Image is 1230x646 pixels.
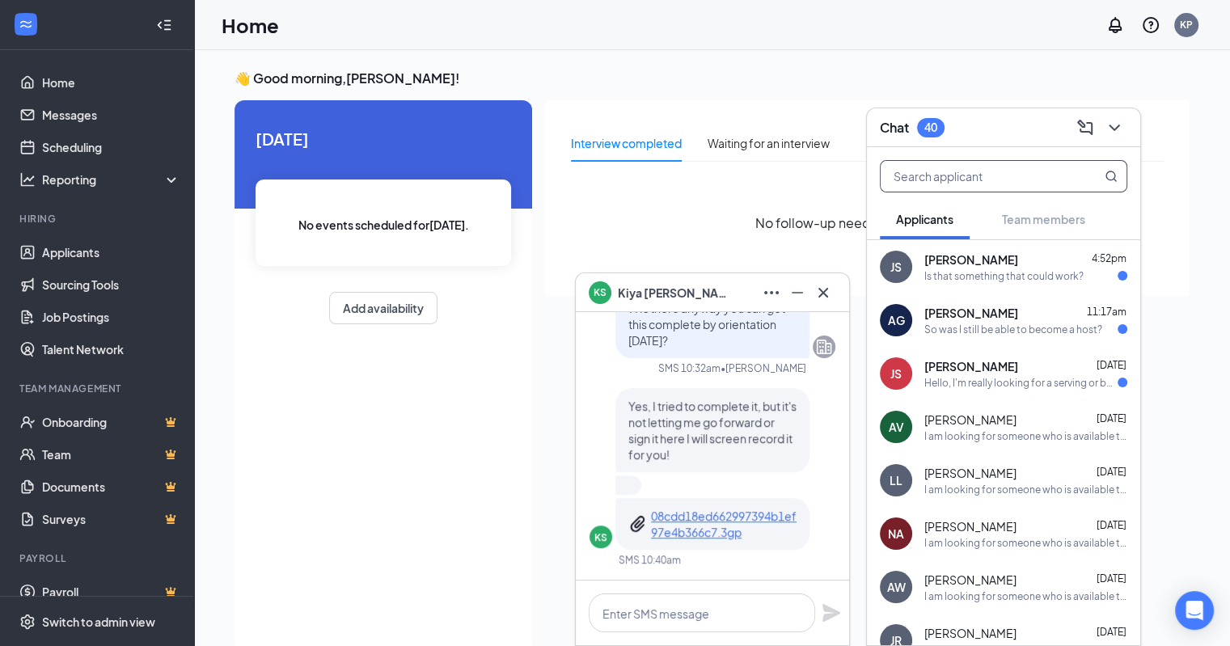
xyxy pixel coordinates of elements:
div: I am looking for someone who is available to work days as hostess. If you are, I would love to ch... [924,536,1127,550]
h3: Chat [880,119,909,137]
svg: Plane [822,603,841,623]
a: TeamCrown [42,438,180,471]
span: [DATE] [1097,359,1126,371]
div: JS [890,259,902,275]
button: ChevronDown [1101,115,1127,141]
a: Messages [42,99,180,131]
a: Home [42,66,180,99]
span: [PERSON_NAME] [924,251,1018,268]
span: 11:17am [1087,306,1126,318]
svg: Notifications [1105,15,1125,35]
div: Waiting for an interview [708,134,830,152]
button: Add availability [329,292,437,324]
a: Sourcing Tools [42,268,180,301]
svg: Cross [814,283,833,302]
span: [PERSON_NAME] [924,625,1017,641]
div: SMS 10:32am [658,361,721,375]
div: AW [887,579,906,595]
span: [PERSON_NAME] [924,518,1017,534]
button: Ellipses [759,280,784,306]
span: No events scheduled for [DATE] . [298,216,469,234]
a: OnboardingCrown [42,406,180,438]
svg: ComposeMessage [1076,118,1095,137]
svg: Collapse [156,17,172,33]
svg: Analysis [19,171,36,188]
a: Job Postings [42,301,180,333]
span: [DATE] [1097,412,1126,424]
div: Open Intercom Messenger [1175,591,1214,630]
div: I am looking for someone who is available to work days as hostess. If you are, I would love to ch... [924,483,1127,496]
div: KS [594,530,607,544]
a: DocumentsCrown [42,471,180,503]
a: PayrollCrown [42,576,180,608]
input: Search applicant [881,161,1072,192]
div: 40 [924,120,937,134]
span: [PERSON_NAME] [924,412,1017,428]
h1: Home [222,11,279,39]
div: Hello, I'm really looking for a serving or bartending position as I have 5 years of experience. W... [924,376,1118,390]
div: Hiring [19,212,177,226]
a: Applicants [42,236,180,268]
div: JS [890,365,902,382]
span: [PERSON_NAME] [924,305,1018,321]
span: [DATE] [1097,626,1126,638]
div: SMS 10:40am [619,553,681,567]
svg: QuestionInfo [1141,15,1160,35]
a: Talent Network [42,333,180,365]
div: AV [889,419,904,435]
div: So was I still be able to become a host? [924,323,1102,336]
span: [PERSON_NAME] [924,572,1017,588]
button: Cross [810,280,836,306]
span: [DATE] [1097,519,1126,531]
button: Minimize [784,280,810,306]
span: Yes, I tried to complete it, but it's not letting me go forward or sign it here I will screen rec... [628,399,797,462]
span: [PERSON_NAME] [924,358,1018,374]
svg: Paperclip [628,514,648,534]
svg: MagnifyingGlass [1105,170,1118,183]
a: SurveysCrown [42,503,180,535]
div: Team Management [19,382,177,395]
svg: ChevronDown [1105,118,1124,137]
div: KP [1180,18,1193,32]
div: Switch to admin view [42,614,155,630]
span: Team members [1002,212,1085,226]
svg: Minimize [788,283,807,302]
span: [DATE] [256,126,511,151]
div: AG [888,312,905,328]
div: Payroll [19,551,177,565]
div: Reporting [42,171,181,188]
span: Kiya [PERSON_NAME] [618,284,731,302]
span: [DATE] [1097,466,1126,478]
span: Applicants [896,212,953,226]
button: ComposeMessage [1072,115,1098,141]
h3: 👋 Good morning, [PERSON_NAME] ! [235,70,1190,87]
svg: WorkstreamLogo [18,16,34,32]
a: Scheduling [42,131,180,163]
span: [DATE] [1097,572,1126,585]
svg: Company [814,337,834,357]
span: 4:52pm [1092,252,1126,264]
svg: Ellipses [762,283,781,302]
svg: Settings [19,614,36,630]
div: Is that something that could work? [924,269,1084,283]
span: • [PERSON_NAME] [721,361,806,375]
a: 08cdd18ed662997394b1ef97e4b366c7.3gp [651,508,797,540]
span: [PERSON_NAME] [924,465,1017,481]
div: NA [888,526,904,542]
span: No follow-up needed at the moment [755,213,980,233]
div: LL [890,472,902,488]
div: Interview completed [571,134,682,152]
div: I am looking for someone who is available to work days as hostess. If you are, I would love to ch... [924,589,1127,603]
div: I am looking for someone who is available to work days as hostess. If you are, I would love to ch... [924,429,1127,443]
